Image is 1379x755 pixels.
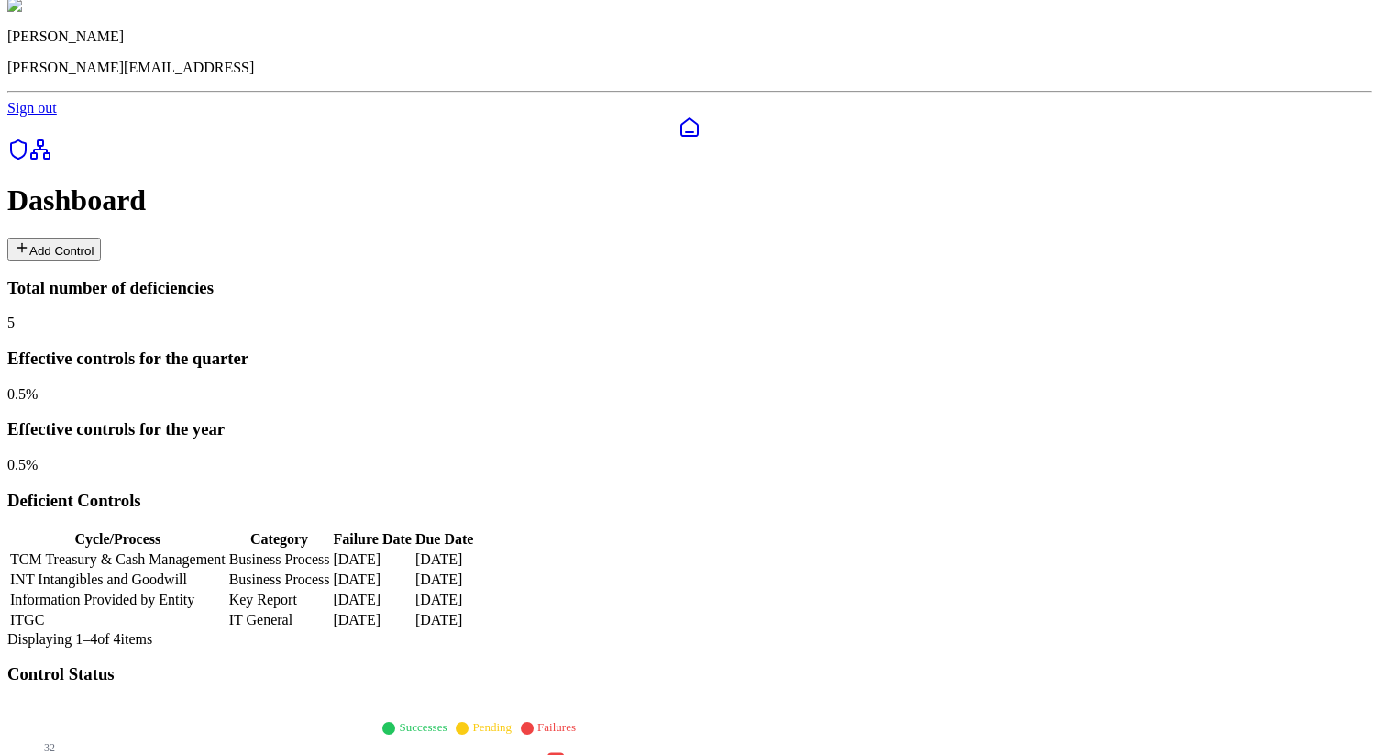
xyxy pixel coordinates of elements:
th: Due Date [414,530,475,549]
button: Add Control [7,238,101,261]
td: [DATE] [332,571,412,589]
tspan: 32 [44,741,55,754]
h3: Effective controls for the quarter [7,349,1372,369]
td: [DATE] [414,611,475,629]
td: Business Process [228,550,331,569]
td: [DATE] [414,591,475,609]
a: Dashboard [7,117,1372,139]
h3: Control Status [7,664,1372,684]
th: Category [228,530,331,549]
h1: Dashboard [7,183,1372,217]
td: Key Report [228,591,331,609]
span: Displaying 1– 4 of 4 items [7,631,152,647]
a: Sign out [7,100,57,116]
td: Business Process [228,571,331,589]
span: 0.5 % [7,386,38,402]
p: [PERSON_NAME][EMAIL_ADDRESS] [7,60,1372,76]
td: [DATE] [332,550,412,569]
td: [DATE] [414,571,475,589]
a: SOC [7,148,29,163]
td: Information Provided by Entity [9,591,226,609]
span: Failures [537,720,576,734]
span: 5 [7,315,15,330]
h3: Effective controls for the year [7,419,1372,439]
span: Successes [399,720,447,734]
td: INT Intangibles and Goodwill [9,571,226,589]
h3: Total number of deficiencies [7,278,1372,298]
th: Failure Date [332,530,412,549]
th: Cycle/Process [9,530,226,549]
td: TCM Treasury & Cash Management [9,550,226,569]
td: [DATE] [332,611,412,629]
span: Pending [472,720,512,734]
h3: Deficient Controls [7,491,1372,511]
td: [DATE] [414,550,475,569]
p: [PERSON_NAME] [7,28,1372,45]
a: Integrations [29,148,51,163]
td: ITGC [9,611,226,629]
td: IT General [228,611,331,629]
span: 0.5 % [7,457,38,472]
td: [DATE] [332,591,412,609]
